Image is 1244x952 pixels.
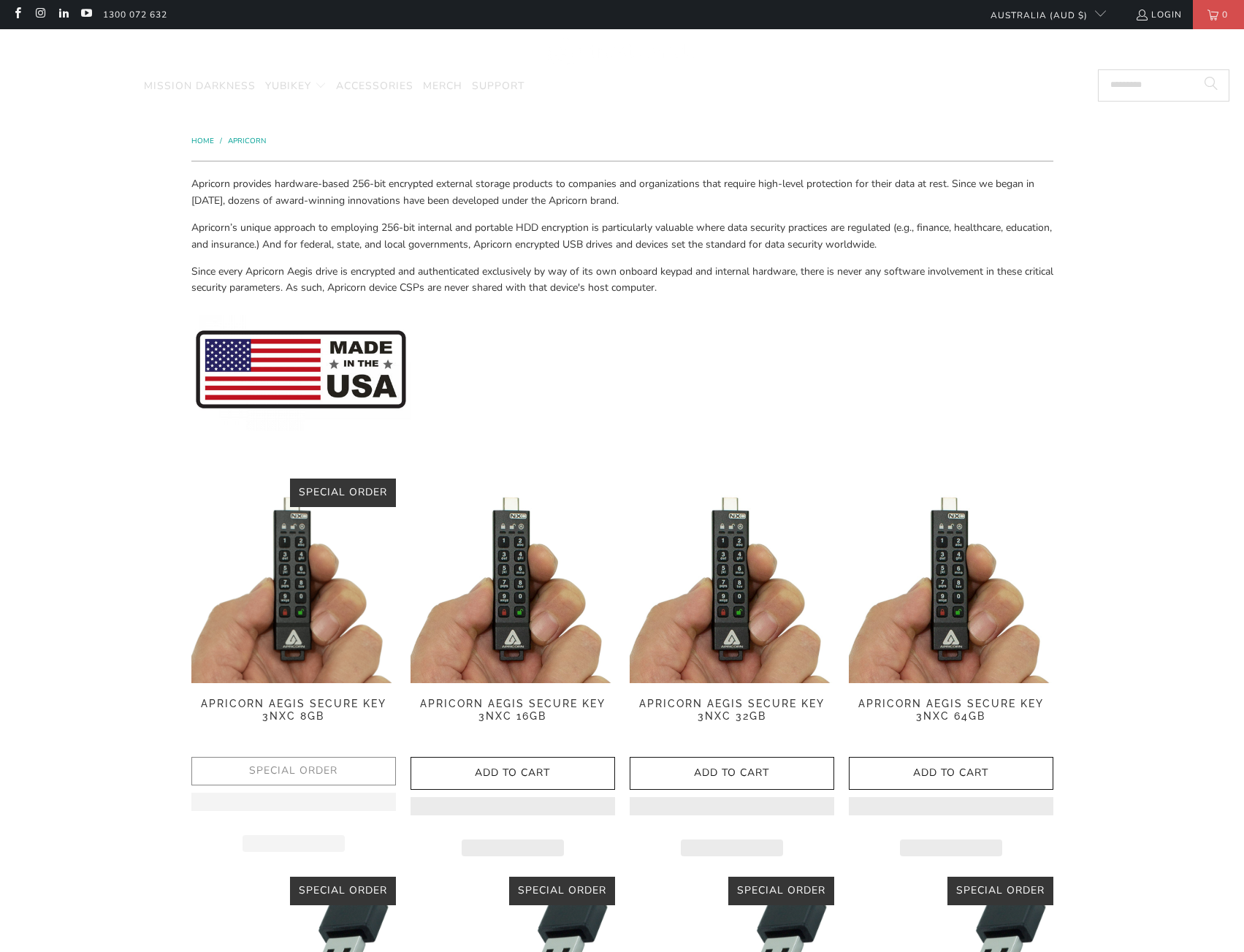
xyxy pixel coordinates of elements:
[191,221,1052,251] span: Apricorn’s unique approach to employing 256-bit internal and portable HDD encryption is particula...
[423,79,462,93] span: Merch
[228,136,266,146] a: Apricorn
[630,698,834,742] a: Apricorn Aegis Secure Key 3NXC 32GB
[220,136,222,146] span: /
[191,479,396,683] a: Apricorn Aegis Secure Key 3NXC 8GB - Trust Panda Apricorn Aegis Secure Key 3NXC 8GB - Trust Panda
[411,698,615,742] a: Apricorn Aegis Secure Key 3NXC 16GB
[411,479,615,683] img: Apricorn Aegis Secure Key 3NXC 16GB
[191,698,396,723] span: Apricorn Aegis Secure Key 3NXC 8GB
[645,767,819,780] span: Add to Cart
[191,264,1053,294] span: Since every Apricorn Aegis drive is encrypted and authenticated exclusively by way of its own onb...
[11,9,23,20] a: Trust Panda Australia on Facebook
[426,767,600,780] span: Add to Cart
[191,177,1034,207] span: Apricorn provides hardware-based 256-bit encrypted external storage products to companies and org...
[630,479,834,683] img: Apricorn Aegis Secure Key 3NXC 32GB - Trust Panda
[336,79,413,93] span: Accessories
[299,485,387,499] span: Special Order
[299,883,387,897] span: Special Order
[191,479,396,683] img: Apricorn Aegis Secure Key 3NXC 8GB - Trust Panda
[411,698,615,723] span: Apricorn Aegis Secure Key 3NXC 16GB
[849,698,1053,742] a: Apricorn Aegis Secure Key 3NXC 64GB
[1135,7,1182,23] a: Login
[15,69,524,104] nav: Translation missing: en.navigation.header.main_nav
[472,79,524,93] span: Support
[518,883,606,897] span: Special Order
[547,37,697,66] img: Trust Panda Australia
[956,883,1045,897] span: Special Order
[1098,69,1229,102] input: Search...
[103,7,167,23] a: 1300 072 632
[80,9,92,20] a: Trust Panda Australia on YouTube
[265,69,327,104] summary: YubiKey
[630,698,834,723] span: Apricorn Aegis Secure Key 3NXC 32GB
[191,136,216,146] a: Home
[423,69,462,104] a: Merch
[849,757,1053,790] button: Add to Cart
[191,136,214,146] span: Home
[411,757,615,790] button: Add to Cart
[630,757,834,790] button: Add to Cart
[57,9,69,20] a: Trust Panda Australia on LinkedIn
[336,69,413,104] a: Accessories
[34,9,46,20] a: Trust Panda Australia on Instagram
[265,79,311,93] span: YubiKey
[849,479,1053,683] img: Apricorn Aegis Secure Key 3NXC 64GB - Trust Panda
[15,79,134,93] span: Encrypted Storage
[1193,69,1229,102] button: Search
[191,698,396,742] a: Apricorn Aegis Secure Key 3NXC 8GB
[737,883,825,897] span: Special Order
[15,69,134,104] a: Encrypted Storage
[144,69,256,104] a: Mission Darkness
[849,698,1053,723] span: Apricorn Aegis Secure Key 3NXC 64GB
[144,79,256,93] span: Mission Darkness
[472,69,524,104] a: Support
[864,767,1038,780] span: Add to Cart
